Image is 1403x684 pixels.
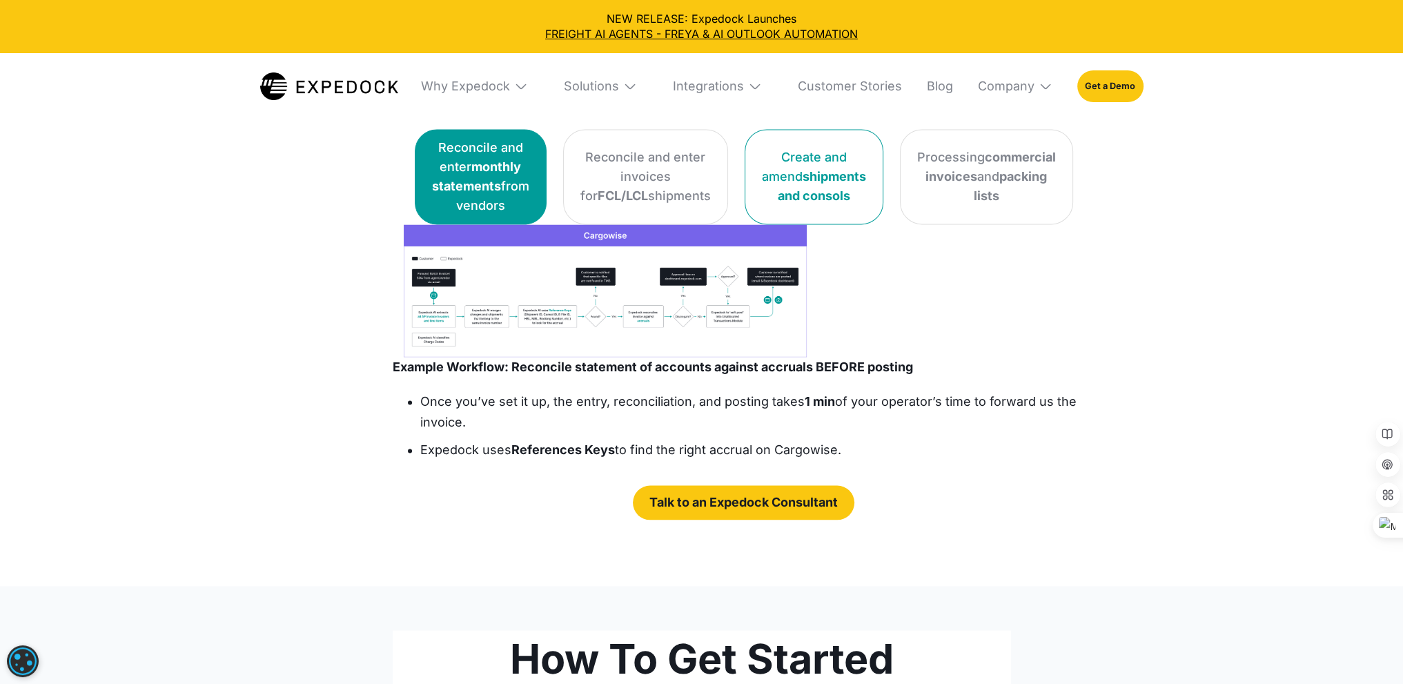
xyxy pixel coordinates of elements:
a: open lightbox [404,224,807,357]
a: FREIGHT AI AGENTS - FREYA & AI OUTLOOK AUTOMATION [11,26,1392,41]
strong: monthly statements [432,159,522,193]
div: Create and amend [762,148,866,206]
a: Talk to an Expedock Consultant [633,485,854,520]
div: Solutions [553,53,648,119]
div: Company [978,79,1034,95]
h1: How To Get Started [510,637,894,681]
div: Why Expedock [410,53,539,119]
strong: Example Workflow: Reconcile statement of accounts against accruals BEFORE posting [393,360,913,374]
li: Once you’ve set it up, the entry, reconciliation, and posting takes of your operator’s time to fo... [420,391,1095,433]
strong: References Keys [511,442,615,457]
div: Solutions [564,79,619,95]
strong: 1 min [805,394,835,409]
div: Integrations [662,53,773,119]
iframe: Chat Widget [1173,535,1403,684]
div: Why Expedock [421,79,510,95]
strong: commercial invoices [925,150,1056,184]
strong: FCL/LCL [598,188,648,203]
li: Expedock uses to find the right accrual on Cargowise. [420,440,1095,460]
div: NEW RELEASE: Expedock Launches [11,11,1392,42]
div: Integrations [673,79,744,95]
div: Reconcile and enter invoices for shipments [580,148,711,206]
div: Processing and [917,148,1056,206]
a: Customer Stories [787,53,902,119]
div: Reconcile and enter from vendors [432,138,529,215]
strong: shipments and consols [778,169,866,203]
a: Get a Demo [1077,70,1143,102]
strong: packing lists [974,169,1048,203]
a: Blog [916,53,953,119]
div: Company [967,53,1063,119]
